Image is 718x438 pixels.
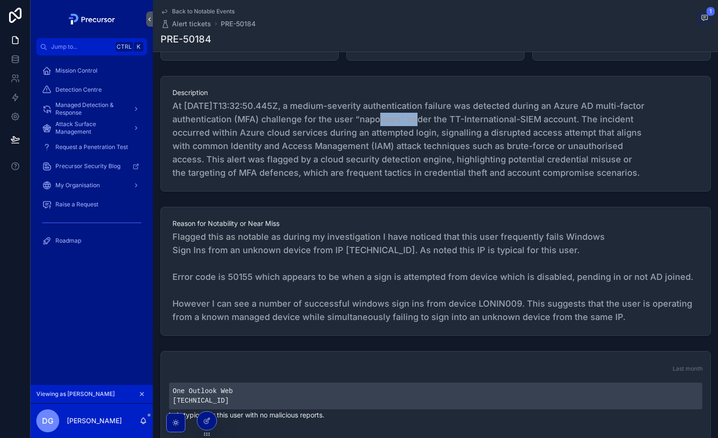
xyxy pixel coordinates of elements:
[36,38,147,55] button: Jump to...CtrlK
[161,32,211,46] h1: PRE-50184
[169,410,703,420] p: Ip is typical for this user with no malicious reports.
[36,81,147,98] a: Detection Centre
[36,119,147,137] a: Attack Surface Management
[172,88,699,97] span: Description
[169,382,703,410] pre: One Outlook Web [TECHNICAL_ID]
[36,177,147,194] a: My Organisation
[36,390,115,398] span: Viewing as [PERSON_NAME]
[172,8,235,15] span: Back to Notable Events
[55,101,125,117] span: Managed Detection & Response
[36,100,147,118] a: Managed Detection & Response
[172,230,699,324] span: Flagged this as notable as during my investigation I have noticed that this user frequently fails...
[36,62,147,79] a: Mission Control
[116,42,133,52] span: Ctrl
[55,67,97,75] span: Mission Control
[55,201,98,208] span: Raise a Request
[55,237,81,245] span: Roadmap
[161,8,235,15] a: Back to Notable Events
[172,19,211,29] span: Alert tickets
[36,139,147,156] a: Request a Penetration Test
[135,43,142,51] span: K
[55,120,125,136] span: Attack Surface Management
[31,55,153,262] div: scrollable content
[55,162,120,170] span: Precursor Security Blog
[161,19,211,29] a: Alert tickets
[51,43,112,51] span: Jump to...
[172,99,699,180] span: At [DATE]T13:32:50.445Z, a medium-severity authentication failure was detected during an Azure AD...
[706,7,715,16] span: 1
[55,143,128,151] span: Request a Penetration Test
[42,415,54,427] span: DG
[698,12,711,24] button: 1
[221,19,256,29] a: PRE-50184
[673,365,703,372] span: Last month
[55,182,100,189] span: My Organisation
[67,416,122,426] p: [PERSON_NAME]
[36,158,147,175] a: Precursor Security Blog
[36,232,147,249] a: Roadmap
[172,219,699,228] span: Reason for Notability or Near Miss
[36,196,147,213] a: Raise a Request
[55,86,102,94] span: Detection Centre
[66,11,118,27] img: App logo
